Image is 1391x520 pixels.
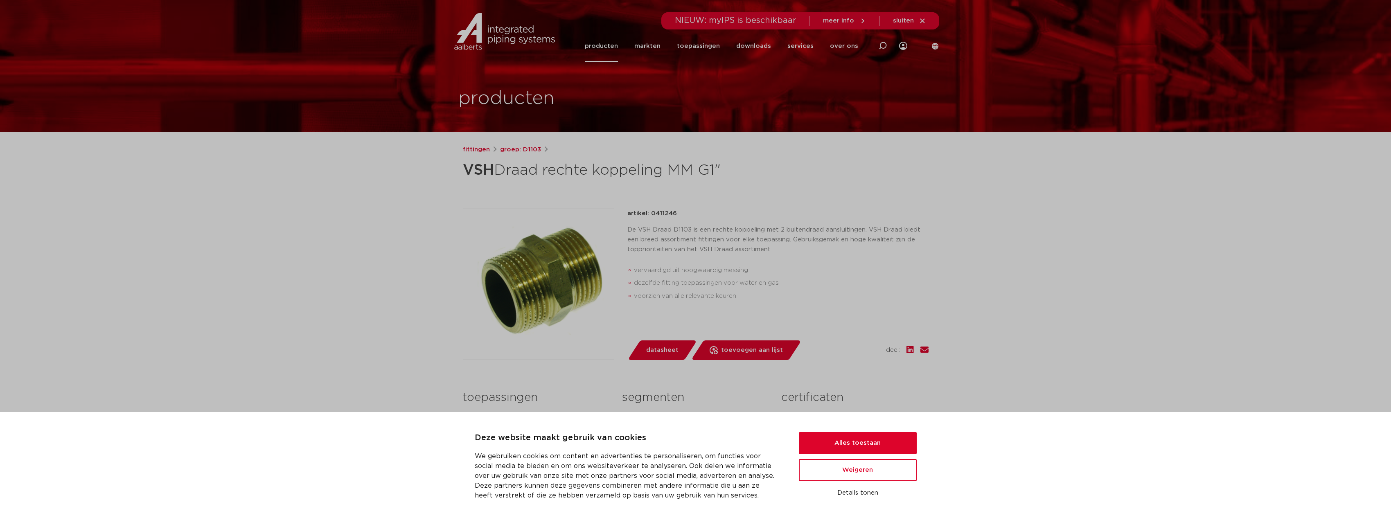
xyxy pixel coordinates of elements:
[627,340,697,360] a: datasheet
[463,163,494,178] strong: VSH
[799,486,917,500] button: Details tonen
[627,225,929,254] p: De VSH Draad D1103 is een rechte koppeling met 2 buitendraad aansluitingen. VSH Draad biedt een b...
[634,277,929,290] li: dezelfde fitting toepassingen voor water en gas
[799,459,917,481] button: Weigeren
[634,30,661,62] a: markten
[463,389,610,406] h3: toepassingen
[675,16,796,25] span: NIEUW: myIPS is beschikbaar
[823,18,854,24] span: meer info
[787,30,814,62] a: services
[585,30,858,62] nav: Menu
[721,344,783,357] span: toevoegen aan lijst
[585,30,618,62] a: producten
[893,17,926,25] a: sluiten
[622,389,769,406] h3: segmenten
[830,30,858,62] a: over ons
[736,30,771,62] a: downloads
[458,86,555,112] h1: producten
[463,209,614,360] img: Product Image for VSH Draad rechte koppeling MM G1"
[799,432,917,454] button: Alles toestaan
[893,18,914,24] span: sluiten
[634,264,929,277] li: vervaardigd uit hoogwaardig messing
[781,389,928,406] h3: certificaten
[646,344,679,357] span: datasheet
[634,290,929,303] li: voorzien van alle relevante keuren
[500,145,541,155] a: groep: D1103
[677,30,720,62] a: toepassingen
[823,17,866,25] a: meer info
[627,209,677,218] p: artikel: 0411246
[475,432,779,445] p: Deze website maakt gebruik van cookies
[886,345,900,355] span: deel:
[463,145,490,155] a: fittingen
[475,451,779,500] p: We gebruiken cookies om content en advertenties te personaliseren, om functies voor social media ...
[463,158,770,182] h1: Draad rechte koppeling MM G1"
